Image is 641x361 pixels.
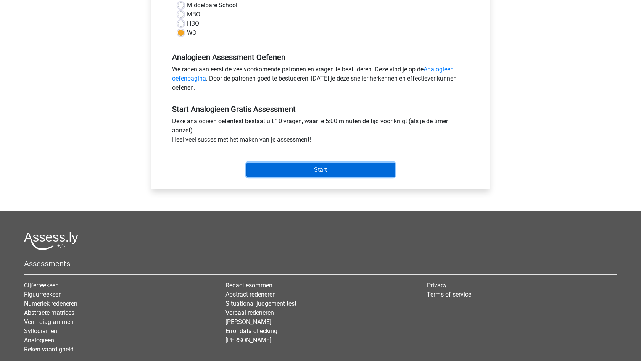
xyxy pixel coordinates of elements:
a: Figuurreeksen [24,291,62,298]
a: Reken vaardigheid [24,346,74,353]
label: WO [187,28,196,37]
h5: Start Analogieen Gratis Assessment [172,105,469,114]
a: [PERSON_NAME] [225,337,271,344]
h5: Analogieen Assessment Oefenen [172,53,469,62]
label: HBO [187,19,199,28]
input: Start [246,163,395,177]
a: Verbaal redeneren [225,309,274,316]
a: Abstracte matrices [24,309,74,316]
a: Abstract redeneren [225,291,276,298]
a: Cijferreeksen [24,282,59,289]
img: Assessly logo [24,232,78,250]
a: Venn diagrammen [24,318,74,326]
a: Redactiesommen [225,282,272,289]
label: Middelbare School [187,1,237,10]
h5: Assessments [24,259,617,268]
div: Deze analogieen oefentest bestaat uit 10 vragen, waar je 5:00 minuten de tijd voor krijgt (als je... [166,117,475,147]
a: Privacy [427,282,447,289]
label: MBO [187,10,200,19]
a: Analogieen [24,337,54,344]
a: [PERSON_NAME] [225,318,271,326]
a: Terms of service [427,291,471,298]
a: Numeriek redeneren [24,300,77,307]
a: Error data checking [225,327,277,335]
a: Situational judgement test [225,300,296,307]
a: Syllogismen [24,327,57,335]
div: We raden aan eerst de veelvoorkomende patronen en vragen te bestuderen. Deze vind je op de . Door... [166,65,475,95]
